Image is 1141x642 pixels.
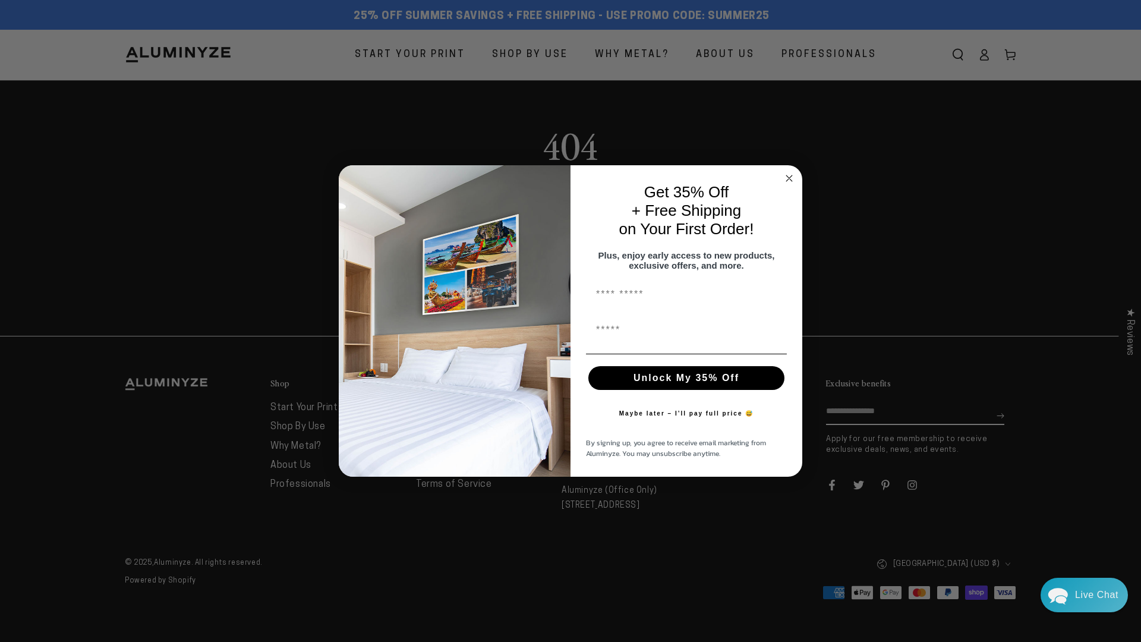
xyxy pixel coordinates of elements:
span: By signing up, you agree to receive email marketing from Aluminyze. You may unsubscribe anytime. [586,438,766,459]
button: Close dialog [782,171,796,185]
div: Chat widget toggle [1041,578,1128,612]
button: Maybe later – I’ll pay full price 😅 [613,402,760,426]
span: on Your First Order! [619,220,754,238]
span: Get 35% Off [644,183,729,201]
span: Plus, enjoy early access to new products, exclusive offers, and more. [598,250,775,270]
div: Contact Us Directly [1075,578,1118,612]
img: 728e4f65-7e6c-44e2-b7d1-0292a396982f.jpeg [339,165,570,477]
button: Unlock My 35% Off [588,366,784,390]
span: + Free Shipping [632,202,741,219]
